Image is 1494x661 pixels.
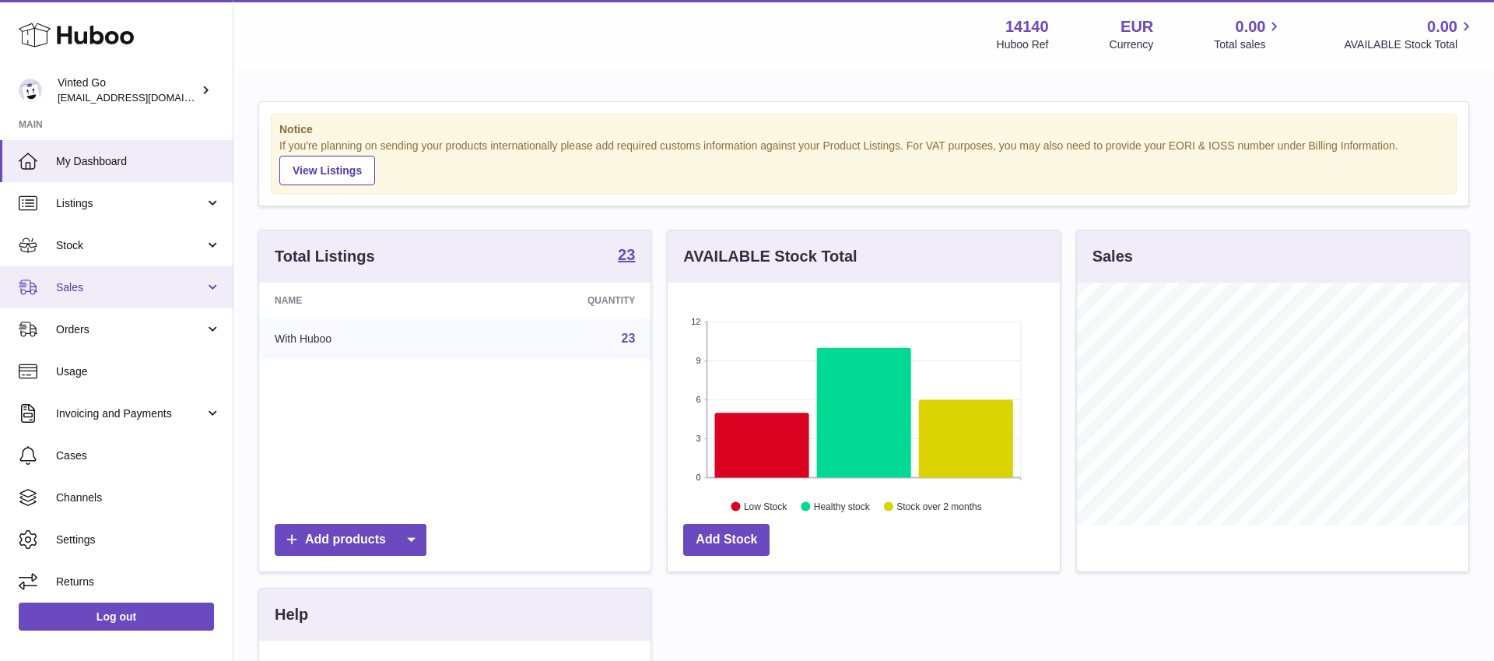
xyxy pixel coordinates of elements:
span: Orders [56,322,205,337]
span: Settings [56,533,221,547]
h3: AVAILABLE Stock Total [683,246,857,267]
strong: Notice [279,122,1448,137]
a: Log out [19,603,214,631]
img: giedre.bartusyte@vinted.com [19,79,42,102]
a: View Listings [279,156,375,185]
a: 0.00 Total sales [1214,16,1283,52]
text: Stock over 2 months [897,501,982,512]
span: Total sales [1214,37,1283,52]
td: With Huboo [259,318,466,359]
text: 6 [696,395,701,404]
span: [EMAIL_ADDRESS][DOMAIN_NAME] [58,91,229,104]
span: AVAILABLE Stock Total [1344,37,1475,52]
a: Add Stock [683,524,770,556]
text: 9 [696,356,701,365]
a: 0.00 AVAILABLE Stock Total [1344,16,1475,52]
text: 0 [696,473,701,482]
span: Listings [56,196,205,211]
th: Name [259,283,466,318]
div: Huboo Ref [997,37,1049,52]
h3: Total Listings [275,246,375,267]
span: My Dashboard [56,154,221,169]
span: Channels [56,490,221,505]
span: 0.00 [1427,16,1457,37]
div: If you're planning on sending your products internationally please add required customs informati... [279,139,1448,185]
span: 0.00 [1236,16,1266,37]
div: Currency [1110,37,1154,52]
h3: Sales [1092,246,1133,267]
span: Cases [56,448,221,463]
text: Low Stock [744,501,787,512]
div: Vinted Go [58,76,198,105]
a: 23 [622,332,636,345]
strong: EUR [1120,16,1153,37]
text: Healthy stock [814,501,871,512]
strong: 14140 [1005,16,1049,37]
text: 3 [696,434,701,443]
h3: Help [275,604,308,625]
strong: 23 [618,247,635,262]
span: Usage [56,364,221,379]
span: Returns [56,575,221,589]
span: Stock [56,238,205,253]
span: Sales [56,280,205,295]
span: Invoicing and Payments [56,406,205,421]
th: Quantity [466,283,651,318]
a: 23 [618,247,635,265]
text: 12 [692,317,701,326]
a: Add products [275,524,426,556]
